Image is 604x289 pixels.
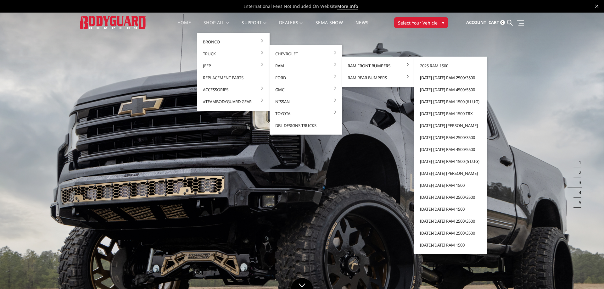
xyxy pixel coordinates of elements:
a: 2025 Ram 1500 [417,60,484,72]
span: Cart [489,19,499,25]
a: Nissan [272,96,339,108]
a: Toyota [272,108,339,119]
a: [DATE]-[DATE] Ram 2500/3500 [417,215,484,227]
a: SEMA Show [316,20,343,33]
a: Ram [272,60,339,72]
a: Ford [272,72,339,84]
button: 4 of 5 [575,187,581,197]
a: Support [242,20,266,33]
button: Select Your Vehicle [394,17,448,28]
a: Account [466,14,486,31]
span: Account [466,19,486,25]
a: Accessories [200,84,267,96]
a: [DATE]-[DATE] Ram 1500 [417,203,484,215]
a: Ram Front Bumpers [344,60,412,72]
a: [DATE]-[DATE] Ram 4500/5500 [417,84,484,96]
a: Replacement Parts [200,72,267,84]
a: Home [177,20,191,33]
a: [DATE]-[DATE] Ram 1500 [417,239,484,251]
a: [DATE]-[DATE] Ram 2500/3500 [417,72,484,84]
button: 3 of 5 [575,177,581,187]
a: Bronco [200,36,267,48]
a: [DATE]-[DATE] Ram 1500 [417,179,484,191]
a: Chevrolet [272,48,339,60]
iframe: Chat Widget [573,259,604,289]
span: Select Your Vehicle [398,19,438,26]
a: Dealers [279,20,303,33]
a: GMC [272,84,339,96]
a: DBL Designs Trucks [272,119,339,131]
a: [DATE]-[DATE] [PERSON_NAME] [417,119,484,131]
a: [DATE]-[DATE] Ram 2500/3500 [417,131,484,143]
button: 5 of 5 [575,197,581,208]
a: More Info [337,3,358,9]
a: shop all [204,20,229,33]
a: [DATE]-[DATE] Ram 1500 (5 lug) [417,155,484,167]
a: #TeamBodyguard Gear [200,96,267,108]
img: BODYGUARD BUMPERS [80,16,146,29]
button: 2 of 5 [575,167,581,177]
a: [DATE]-[DATE] Ram 4500/5500 [417,143,484,155]
a: [DATE]-[DATE] [PERSON_NAME] [417,167,484,179]
span: ▾ [442,19,444,26]
a: Truck [200,48,267,60]
a: [DATE]-[DATE] Ram 2500/3500 [417,191,484,203]
button: 1 of 5 [575,157,581,167]
a: [DATE]-[DATE] Ram 1500 TRX [417,108,484,119]
a: Ram Rear Bumpers [344,72,412,84]
a: News [355,20,368,33]
a: Cart 0 [489,14,505,31]
a: [DATE]-[DATE] Ram 1500 (6 lug) [417,96,484,108]
a: Click to Down [291,278,313,289]
a: [DATE]-[DATE] Ram 2500/3500 [417,227,484,239]
a: Jeep [200,60,267,72]
span: 0 [500,20,505,25]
